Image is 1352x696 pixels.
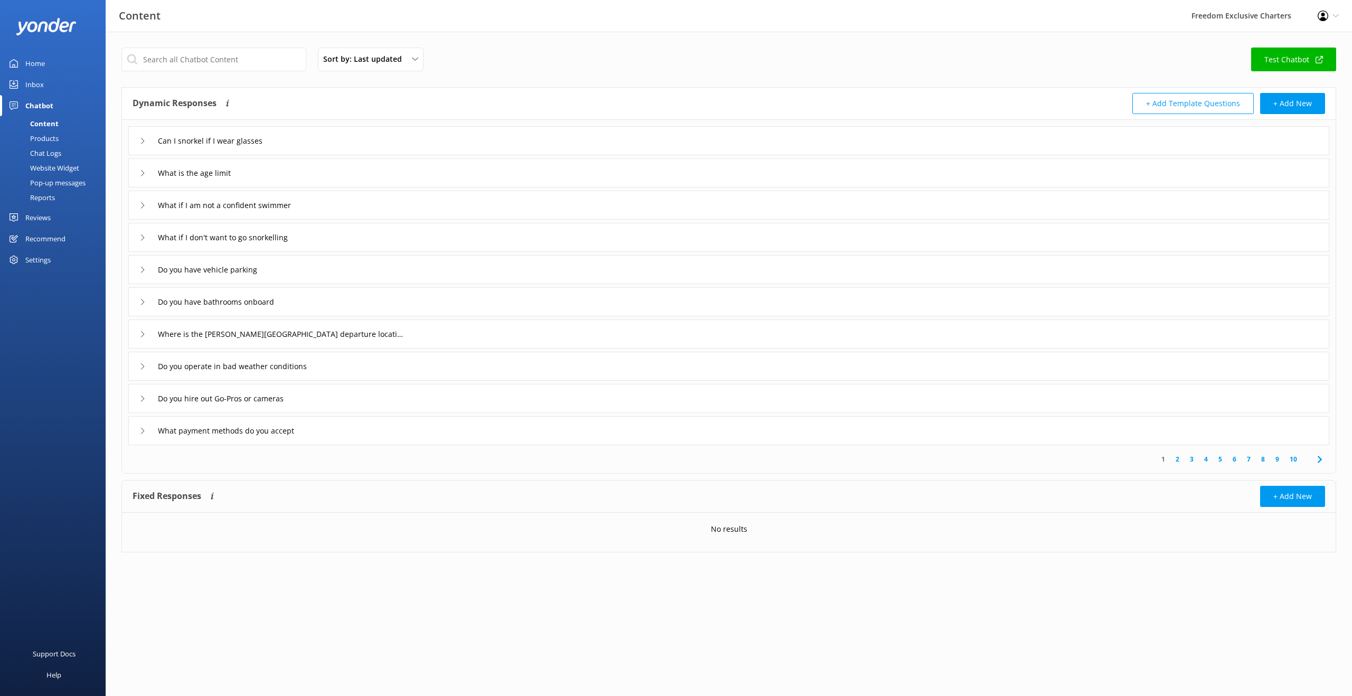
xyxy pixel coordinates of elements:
a: Content [6,116,106,131]
img: yonder-white-logo.png [16,18,77,35]
div: Content [6,116,59,131]
a: 2 [1170,454,1185,464]
a: 6 [1227,454,1242,464]
a: Website Widget [6,161,106,175]
a: Test Chatbot [1251,48,1336,71]
div: Reports [6,190,55,205]
div: Chatbot [25,95,53,116]
span: Sort by: Last updated [323,53,408,65]
a: 7 [1242,454,1256,464]
a: Reports [6,190,106,205]
input: Search all Chatbot Content [121,48,306,71]
h4: Fixed Responses [133,486,201,507]
div: Help [46,664,61,685]
a: Pop-up messages [6,175,106,190]
button: + Add New [1260,93,1325,114]
div: Home [25,53,45,74]
h3: Content [119,7,161,24]
p: No results [711,523,747,535]
a: 9 [1270,454,1284,464]
a: 3 [1185,454,1199,464]
a: 5 [1213,454,1227,464]
div: Recommend [25,228,65,249]
div: Inbox [25,74,44,95]
a: 8 [1256,454,1270,464]
a: Chat Logs [6,146,106,161]
div: Website Widget [6,161,79,175]
div: Support Docs [33,643,76,664]
div: Pop-up messages [6,175,86,190]
h4: Dynamic Responses [133,93,217,114]
div: Products [6,131,59,146]
div: Chat Logs [6,146,61,161]
div: Reviews [25,207,51,228]
a: 10 [1284,454,1302,464]
a: Products [6,131,106,146]
div: Settings [25,249,51,270]
a: 1 [1156,454,1170,464]
a: 4 [1199,454,1213,464]
button: + Add New [1260,486,1325,507]
button: + Add Template Questions [1132,93,1254,114]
